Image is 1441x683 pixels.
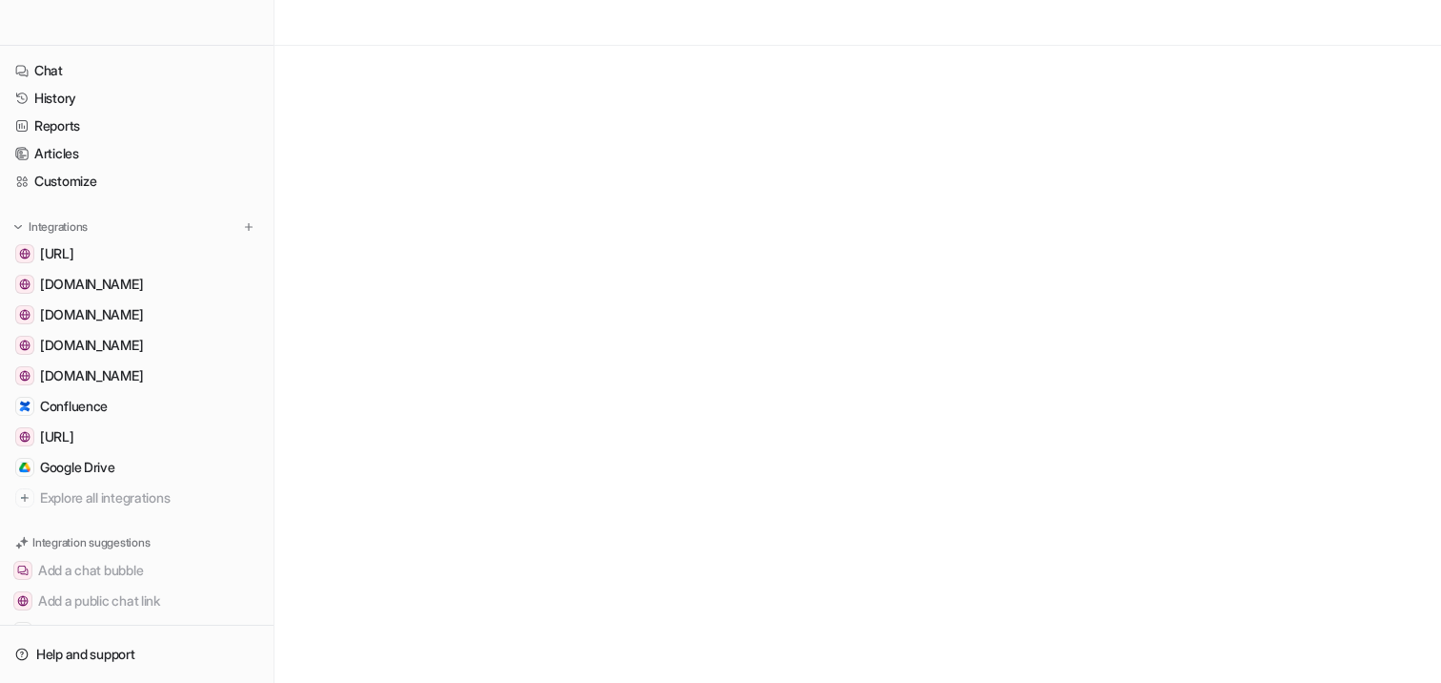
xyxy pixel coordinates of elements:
span: [DOMAIN_NAME] [40,366,143,385]
span: Confluence [40,397,108,416]
a: dashboard.eesel.ai[URL] [8,240,266,267]
img: menu_add.svg [242,220,255,234]
a: www.eesel.ai[URL] [8,424,266,450]
button: Add a public chat linkAdd a public chat link [8,586,266,616]
span: Explore all integrations [40,483,258,513]
img: explore all integrations [15,488,34,507]
p: Integrations [29,219,88,235]
span: [URL] [40,427,74,446]
img: excalidraw.com [19,309,30,321]
a: History [8,85,266,112]
a: Customize [8,168,266,195]
img: expand menu [11,220,25,234]
button: Integrations [8,217,93,237]
a: www.figma.com[DOMAIN_NAME] [8,271,266,298]
a: Explore all integrations [8,485,266,511]
a: Google DriveGoogle Drive [8,454,266,481]
a: www.reddit.com[DOMAIN_NAME] [8,362,266,389]
p: Integration suggestions [32,534,150,551]
img: www.reddit.com [19,370,30,382]
a: github.com[DOMAIN_NAME] [8,332,266,359]
img: Confluence [19,401,30,412]
span: [DOMAIN_NAME] [40,305,143,324]
span: [DOMAIN_NAME] [40,336,143,355]
span: Google Drive [40,458,115,477]
img: Add a chat bubble [17,565,29,576]
img: dashboard.eesel.ai [19,248,30,259]
a: excalidraw.com[DOMAIN_NAME] [8,301,266,328]
span: [DOMAIN_NAME] [40,275,143,294]
a: Reports [8,113,266,139]
button: Add to SlackAdd to Slack [8,616,266,647]
img: github.com [19,340,30,351]
button: Add a chat bubbleAdd a chat bubble [8,555,266,586]
img: Add a public chat link [17,595,29,607]
a: ConfluenceConfluence [8,393,266,420]
a: Chat [8,57,266,84]
span: [URL] [40,244,74,263]
img: Google Drive [19,462,30,473]
img: www.eesel.ai [19,431,30,443]
a: Articles [8,140,266,167]
a: Help and support [8,641,266,668]
img: www.figma.com [19,279,30,290]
